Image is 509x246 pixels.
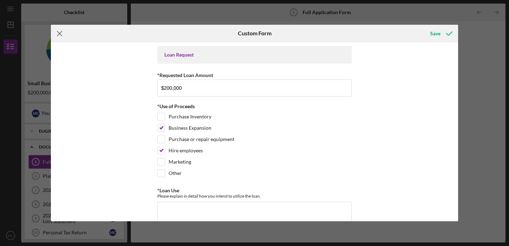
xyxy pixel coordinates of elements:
label: Hire employees [169,147,203,154]
button: Save [423,27,458,41]
div: Loan Request [164,52,345,58]
label: *Loan Use [157,187,179,193]
label: Purchase or repair equipment [169,136,234,143]
div: Save [430,27,440,41]
label: Purchase Inventory [169,113,211,120]
label: Marketing [169,158,191,165]
h6: Custom Form [238,30,271,36]
label: *Requested Loan Amount [157,72,213,78]
div: Please explain in detail how you intend to utilize the loan. [157,193,352,199]
label: Other [169,170,182,177]
label: Business Expansion [169,124,211,131]
div: *Use of Proceeds [157,104,352,109]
